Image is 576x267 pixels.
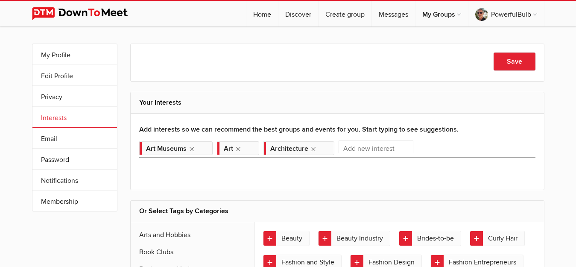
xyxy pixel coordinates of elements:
[233,142,242,149] delete-icon: Remove tag
[263,231,310,246] a: Beauty
[308,142,317,149] delete-icon: Remove tag
[246,1,278,26] a: Home
[32,107,117,127] a: Interests
[32,86,117,106] a: Privacy
[224,142,242,156] div: Art
[146,142,187,156] div: Art Museums
[32,191,117,211] a: Membership
[32,44,117,65] a: My Profile
[139,92,535,113] h2: Your Interests
[32,65,117,85] a: Edit Profile
[318,231,390,246] a: Beauty Industry
[415,1,468,26] a: My Groups
[470,231,525,246] a: Curly Hair
[224,142,233,156] div: Art
[131,226,254,244] a: Arts and Hobbies
[319,1,371,26] a: Create group
[131,244,254,261] a: Book Clubs
[32,128,117,148] a: Email
[270,142,308,156] div: Architecture
[270,142,317,156] div: Architecture
[32,7,141,20] img: DownToMeet
[372,1,415,26] a: Messages
[468,1,544,26] a: PowerfulBulb
[494,53,535,70] button: Save
[399,231,461,246] a: Brides-to-be
[339,141,413,153] input: Add new interest
[32,149,117,169] a: Password
[278,1,318,26] a: Discover
[139,120,535,139] h3: Add interests so we can recommend the best groups and events for you. Start typing to see suggest...
[146,142,195,156] div: Art Museums
[32,170,117,190] a: Notifications
[139,201,535,221] h2: Or Select Tags by Categories
[187,142,195,149] delete-icon: Remove tag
